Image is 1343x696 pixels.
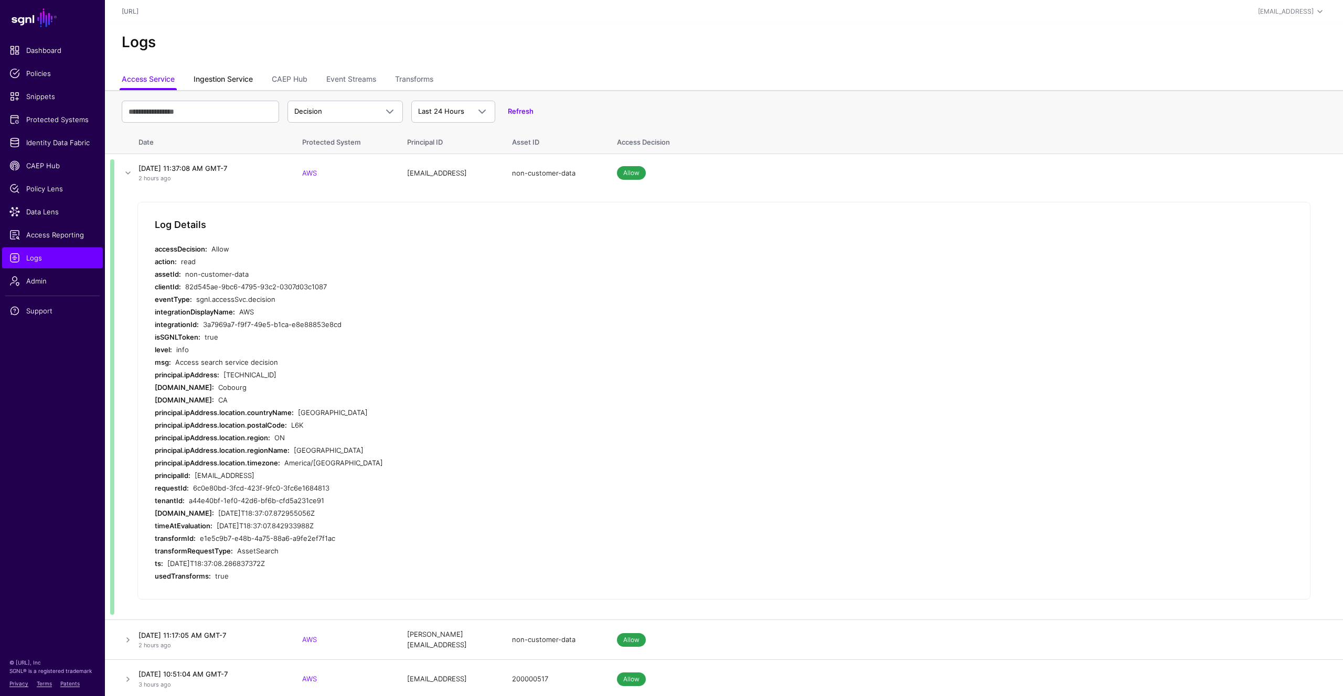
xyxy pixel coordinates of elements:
[9,658,95,667] p: © [URL], Inc
[138,174,281,183] p: 2 hours ago
[155,484,189,492] strong: requestId:
[9,230,95,240] span: Access Reporting
[2,86,103,107] a: Snippets
[189,494,574,507] div: a44e40bf-1ef0-42d6-bf6b-cfd5a231ce91
[9,667,95,675] p: SGNL® is a registered trademark
[155,509,214,517] strong: [DOMAIN_NAME]:
[155,559,163,568] strong: ts:
[2,247,103,268] a: Logs
[155,245,207,253] strong: accessDecision:
[122,70,175,90] a: Access Service
[9,68,95,79] span: Policies
[155,308,235,316] strong: integrationDisplayName:
[606,127,1343,154] th: Access Decision
[215,570,574,582] div: true
[167,557,574,570] div: [DATE]T18:37:08.286837372Z
[218,381,574,394] div: Cobourg
[155,521,212,530] strong: timeAtEvaluation:
[193,482,574,494] div: 6c0e80bd-3fcd-423f-9fc0-3fc6e1684813
[2,40,103,61] a: Dashboard
[9,183,95,194] span: Policy Lens
[2,155,103,176] a: CAEP Hub
[291,419,574,431] div: L6K
[9,680,28,687] a: Privacy
[122,7,138,15] a: [URL]
[302,675,317,683] a: AWS
[292,127,397,154] th: Protected System
[284,456,574,469] div: America/[GEOGRAPHIC_DATA]
[617,672,646,686] span: Allow
[502,620,606,660] td: non-customer-data
[2,63,103,84] a: Policies
[9,114,95,125] span: Protected Systems
[9,91,95,102] span: Snippets
[185,280,574,293] div: 82d545ae-9bc6-4795-93c2-0307d03c1087
[200,532,574,545] div: e1e5c9b7-e48b-4a75-88a6-a9fe2ef7f1ac
[155,383,214,391] strong: [DOMAIN_NAME]:
[397,620,502,660] td: [PERSON_NAME][EMAIL_ADDRESS]
[274,431,574,444] div: ON
[9,306,95,316] span: Support
[138,669,281,679] h4: [DATE] 10:51:04 AM GMT-7
[9,45,95,56] span: Dashboard
[134,127,292,154] th: Date
[155,572,211,580] strong: usedTransforms:
[502,127,606,154] th: Asset ID
[155,270,181,278] strong: assetId:
[239,306,574,318] div: AWS
[9,206,95,217] span: Data Lens
[155,421,287,429] strong: principal.ipAddress.location.postalCode:
[155,371,219,379] strong: principal.ipAddress:
[418,107,464,115] span: Last 24 Hours
[155,219,206,231] h5: Log Details
[397,127,502,154] th: Principal ID
[185,268,574,280] div: non-customer-data
[2,132,103,153] a: Identity Data Fabric
[617,166,646,180] span: Allow
[138,164,281,173] h4: [DATE] 11:37:08 AM GMT-7
[155,408,294,417] strong: principal.ipAddress.location.countryName:
[6,6,99,29] a: SGNL
[1258,7,1314,16] div: [EMAIL_ADDRESS]
[138,641,281,650] p: 2 hours ago
[155,459,280,467] strong: principal.ipAddress.location.timezone:
[155,496,185,505] strong: tenantId:
[211,243,574,255] div: Allow
[155,547,233,555] strong: transformRequestType:
[155,471,190,480] strong: principalId:
[60,680,80,687] a: Patents
[223,368,574,381] div: [TECHNICAL_ID]
[502,154,606,192] td: non-customer-data
[272,70,307,90] a: CAEP Hub
[175,356,574,368] div: Access search service decision
[395,70,433,90] a: Transforms
[9,160,95,171] span: CAEP Hub
[217,519,574,532] div: [DATE]T18:37:07.842933988Z
[195,469,574,482] div: [EMAIL_ADDRESS]
[155,433,270,442] strong: principal.ipAddress.location.region:
[9,253,95,263] span: Logs
[298,406,574,419] div: [GEOGRAPHIC_DATA]
[205,331,574,343] div: true
[203,318,574,331] div: 3a7969a7-f9f7-49e5-b1ca-e8e88853e8cd
[302,635,317,644] a: AWS
[302,169,317,177] a: AWS
[218,507,574,519] div: [DATE]T18:37:07.872955056Z
[2,224,103,245] a: Access Reporting
[294,444,574,456] div: [GEOGRAPHIC_DATA]
[122,34,1326,51] h2: Logs
[155,320,199,329] strong: integrationId:
[155,446,290,454] strong: principal.ipAddress.location.regionName:
[9,137,95,148] span: Identity Data Fabric
[508,107,534,115] a: Refresh
[155,257,177,266] strong: action:
[155,534,196,542] strong: transformId:
[2,178,103,199] a: Policy Lens
[237,545,574,557] div: AssetSearch
[218,394,574,406] div: CA
[326,70,376,90] a: Event Streams
[155,295,192,303] strong: eventType:
[2,270,103,291] a: Admin
[155,282,181,291] strong: clientId:
[155,333,200,341] strong: isSGNLToken:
